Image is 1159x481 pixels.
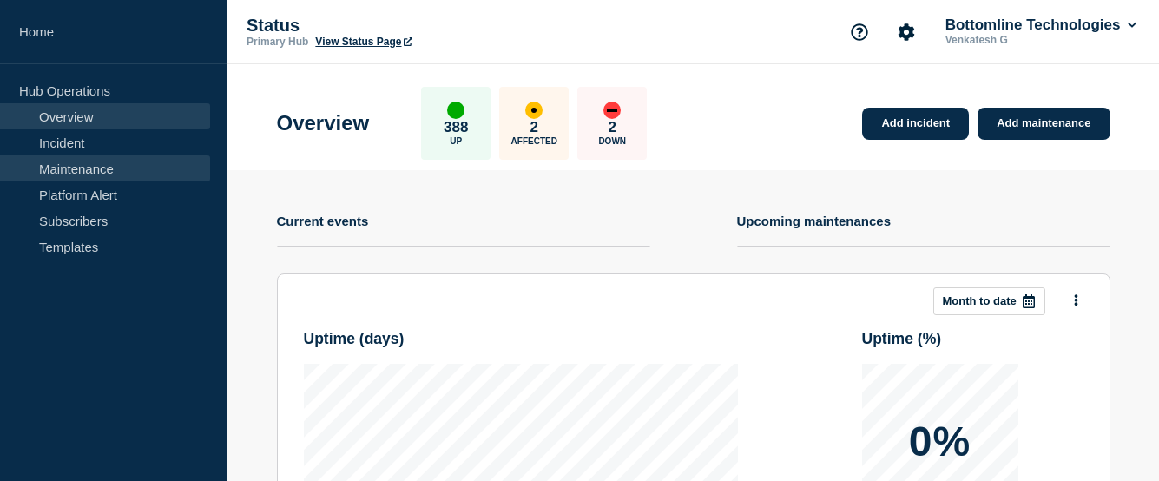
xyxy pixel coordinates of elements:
p: Affected [511,136,557,146]
p: 2 [609,119,616,136]
div: affected [525,102,543,119]
a: Add maintenance [978,108,1110,140]
h1: Overview [277,111,370,135]
p: Primary Hub [247,36,308,48]
div: down [603,102,621,119]
a: View Status Page [315,36,412,48]
button: Support [841,14,878,50]
p: 0% [909,421,971,463]
h4: Upcoming maintenances [737,214,892,228]
p: 2 [530,119,538,136]
button: Month to date [933,287,1045,315]
p: Status [247,16,594,36]
h3: Uptime ( days ) [304,330,405,348]
a: Add incident [862,108,969,140]
p: Month to date [943,294,1017,307]
p: 388 [444,119,468,136]
p: Venkatesh G [942,34,1123,46]
h4: Current events [277,214,369,228]
div: up [447,102,464,119]
button: Bottomline Technologies [942,16,1140,34]
p: Down [598,136,626,146]
button: Account settings [888,14,925,50]
p: Up [450,136,462,146]
h3: Uptime ( % ) [862,330,942,348]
